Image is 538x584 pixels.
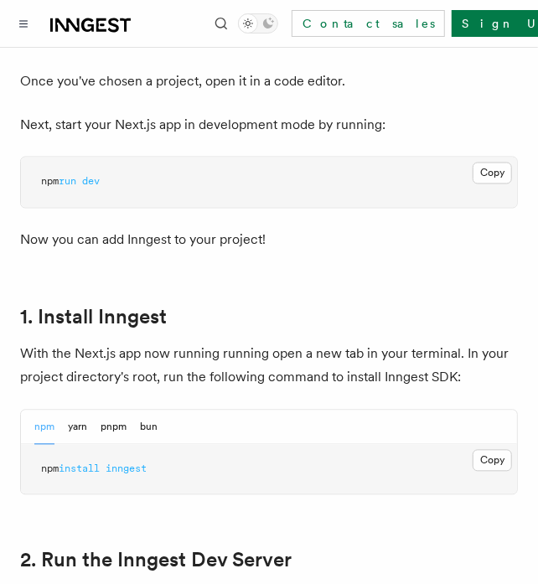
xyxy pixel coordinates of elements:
[34,411,54,445] button: npm
[473,163,512,184] button: Copy
[211,13,231,34] button: Find something...
[238,13,278,34] button: Toggle dark mode
[20,306,167,329] a: 1. Install Inngest
[13,13,34,34] button: Toggle navigation
[41,176,59,188] span: npm
[20,343,518,390] p: With the Next.js app now running running open a new tab in your terminal. In your project directo...
[20,229,518,252] p: Now you can add Inngest to your project!
[41,463,59,475] span: npm
[140,411,158,445] button: bun
[101,411,127,445] button: pnpm
[68,411,87,445] button: yarn
[20,70,518,93] p: Once you've chosen a project, open it in a code editor.
[20,113,518,137] p: Next, start your Next.js app in development mode by running:
[82,176,100,188] span: dev
[59,463,100,475] span: install
[59,176,76,188] span: run
[106,463,147,475] span: inngest
[292,10,445,37] a: Contact sales
[473,450,512,472] button: Copy
[20,549,292,572] a: 2. Run the Inngest Dev Server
